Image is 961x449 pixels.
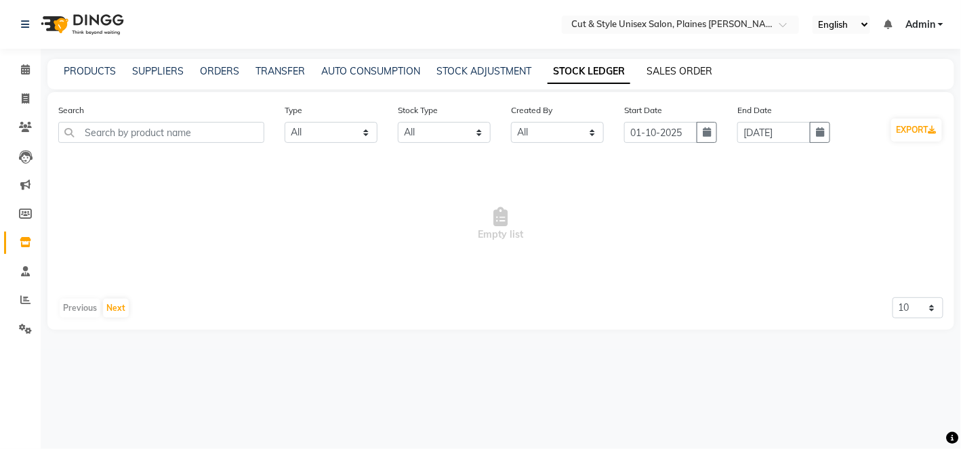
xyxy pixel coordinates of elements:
[58,156,943,292] span: Empty list
[321,65,420,77] a: AUTO CONSUMPTION
[905,18,935,32] span: Admin
[624,104,662,116] label: Start Date
[255,65,305,77] a: TRANSFER
[548,60,630,84] a: STOCK LEDGER
[58,122,264,143] input: Search by product name
[511,104,552,116] label: Created By
[891,119,942,142] button: EXPORT
[398,104,438,116] label: Stock Type
[35,5,127,43] img: logo
[200,65,239,77] a: ORDERS
[64,65,116,77] a: PRODUCTS
[436,65,531,77] a: STOCK ADJUSTMENT
[647,65,712,77] a: SALES ORDER
[58,104,84,116] label: Search
[132,65,184,77] a: SUPPLIERS
[103,299,129,318] button: Next
[285,104,302,116] label: Type
[737,104,772,116] label: End Date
